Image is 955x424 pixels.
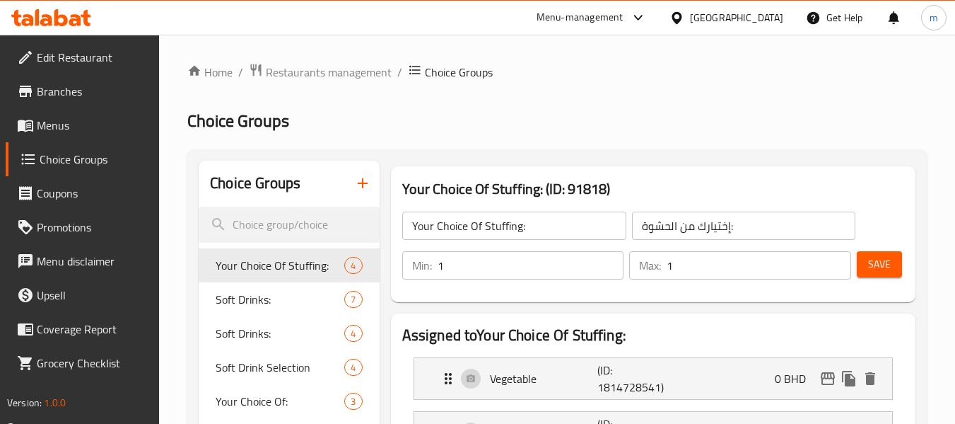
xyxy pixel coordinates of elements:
div: Choices [344,291,362,308]
span: 1.0.0 [44,394,66,412]
h3: Your Choice Of Stuffing: (ID: 91818) [402,178,904,200]
span: Choice Groups [40,151,148,168]
span: Your Choice Of: [216,393,344,410]
span: Upsell [37,287,148,304]
span: Menus [37,117,148,134]
span: Choice Groups [187,105,289,137]
span: Restaurants management [266,64,392,81]
span: m [930,10,938,25]
span: 4 [345,361,361,374]
div: Soft Drink Selection4 [199,350,379,384]
p: Vegetable [490,370,598,387]
a: Menu disclaimer [6,244,160,278]
nav: breadcrumb [187,63,927,81]
a: Coupons [6,176,160,210]
li: / [238,64,243,81]
a: Edit Restaurant [6,40,160,74]
div: Soft Drinks:7 [199,282,379,316]
span: Branches [37,83,148,100]
h2: Choice Groups [210,173,300,194]
span: 7 [345,293,361,306]
p: Max: [639,257,661,274]
span: Edit Restaurant [37,49,148,66]
li: / [397,64,402,81]
h2: Assigned to Your Choice Of Stuffing: [402,325,904,346]
span: 4 [345,259,361,273]
li: Expand [402,352,904,406]
div: Your Choice Of Stuffing:4 [199,248,379,282]
div: Choices [344,325,362,342]
div: Choices [344,257,362,274]
span: Version: [7,394,42,412]
span: Soft Drink Selection [216,359,344,376]
button: edit [817,368,838,389]
span: Save [868,256,891,273]
a: Coverage Report [6,312,160,346]
button: duplicate [838,368,860,389]
input: search [199,207,379,243]
span: Your Choice Of Stuffing: [216,257,344,274]
div: Expand [414,358,892,399]
button: Save [857,251,902,277]
span: Choice Groups [425,64,493,81]
a: Upsell [6,278,160,312]
span: 3 [345,395,361,408]
span: 4 [345,327,361,340]
a: Branches [6,74,160,108]
div: [GEOGRAPHIC_DATA] [690,10,783,25]
span: Soft Drinks: [216,291,344,308]
div: Menu-management [537,9,623,26]
p: Min: [412,257,432,274]
span: Coverage Report [37,321,148,338]
button: delete [860,368,881,389]
span: Grocery Checklist [37,355,148,372]
a: Choice Groups [6,142,160,176]
a: Promotions [6,210,160,244]
div: Soft Drinks:4 [199,316,379,350]
a: Restaurants management [249,63,392,81]
div: Your Choice Of:3 [199,384,379,418]
span: Menu disclaimer [37,253,148,270]
span: Soft Drinks: [216,325,344,342]
p: 0 BHD [775,370,817,387]
a: Grocery Checklist [6,346,160,380]
a: Menus [6,108,160,142]
a: Home [187,64,233,81]
span: Coupons [37,185,148,202]
div: Choices [344,393,362,410]
p: (ID: 1814728541) [597,362,669,396]
span: Promotions [37,219,148,236]
div: Choices [344,359,362,376]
